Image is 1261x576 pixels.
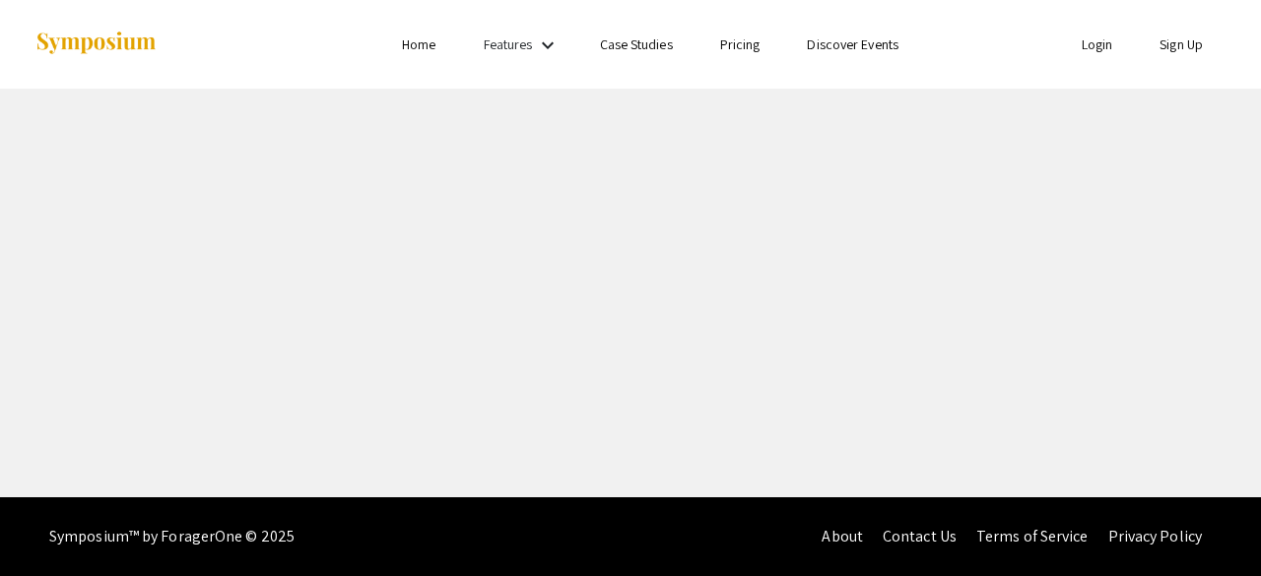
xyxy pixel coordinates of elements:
a: Terms of Service [976,526,1089,546]
div: Symposium™ by ForagerOne © 2025 [49,497,295,576]
a: Home [402,35,435,53]
a: Login [1082,35,1113,53]
a: Case Studies [600,35,673,53]
a: Discover Events [807,35,898,53]
a: Sign Up [1160,35,1203,53]
a: Pricing [720,35,761,53]
img: Symposium by ForagerOne [34,31,158,57]
a: Contact Us [883,526,957,546]
a: Features [484,35,533,53]
mat-icon: Expand Features list [536,33,560,57]
a: Privacy Policy [1108,526,1202,546]
a: About [822,526,863,546]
